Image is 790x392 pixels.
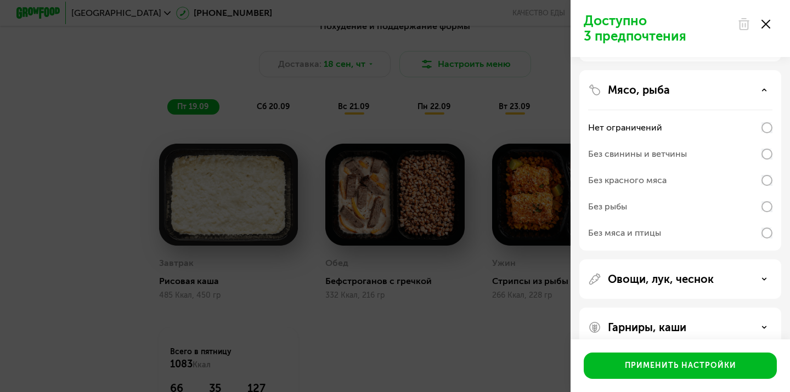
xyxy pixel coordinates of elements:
div: Без рыбы [588,200,627,213]
button: Применить настройки [584,353,777,379]
p: Гарниры, каши [608,321,686,334]
div: Нет ограничений [588,121,662,134]
div: Применить настройки [625,360,736,371]
p: Доступно 3 предпочтения [584,13,731,44]
p: Мясо, рыба [608,83,670,96]
div: Без красного мяса [588,174,667,187]
div: Без свинины и ветчины [588,147,687,161]
p: Овощи, лук, чеснок [608,272,714,286]
div: Без мяса и птицы [588,226,661,240]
